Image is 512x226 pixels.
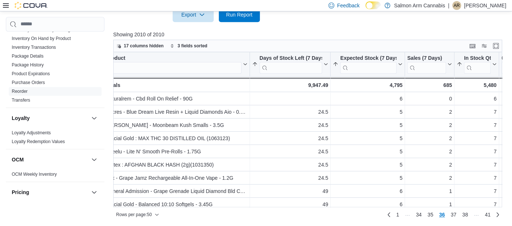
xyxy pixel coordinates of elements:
button: 17 columns hidden [114,41,167,50]
div: Days of Stock Left (7 Days) [259,55,322,62]
button: In Stock Qty [457,55,497,73]
button: Pricing [12,189,88,196]
a: Product Expirations [12,71,50,76]
div: 24.5 [252,147,328,156]
div: [PERSON_NAME] - Moonbeam Kush Smalls - 3.5G [106,121,247,130]
ul: Pagination for preceding grid [393,209,493,220]
nav: Pagination for preceding grid [384,209,502,220]
div: Totals [106,81,247,90]
h3: OCM [12,156,24,163]
div: 2 [407,134,452,143]
span: 1 [396,211,399,218]
span: Inventory On Hand by Product [12,36,71,41]
div: Naturalrem - Cbd Roll On Relief - 90G [106,94,247,103]
span: 36 [439,211,445,218]
button: Run Report [219,7,260,22]
div: Sales (7 Days) [407,55,446,62]
p: | [448,1,449,10]
span: Run Report [226,11,253,18]
div: General Admission - Grape Grenade Liquid Diamond Bld Cartridge - 0.95G [106,187,247,196]
span: 34 [416,211,422,218]
span: Export [177,7,209,22]
div: 0 [407,94,452,103]
span: Rows per page : 50 [116,212,152,218]
div: Glacial Gold : MAX THC 30 DISTILLED OIL (1063123) [106,134,247,143]
a: Previous page [384,210,393,219]
div: 5 [333,174,402,182]
div: 7 [457,160,497,169]
span: 3 fields sorted [177,43,207,49]
h3: Loyalty [12,114,30,122]
div: 24.5 [252,134,328,143]
div: 9,947.49 [252,81,328,90]
div: 24.5 [252,160,328,169]
a: OCM Weekly Inventory [12,172,57,177]
div: Hifeelu - Lite N' Smooth Pre-Rolls - 1.75G [106,147,247,156]
div: Sales (7 Days) [407,55,446,73]
div: 2 [407,121,452,130]
div: Expected Stock (7 Days) [340,55,397,62]
div: Vortex : AFGHAN BLACK HASH (2g)(1031350) [106,160,247,169]
a: Loyalty Redemption Values [12,139,65,144]
a: Page 1 of 41 [393,209,402,220]
button: Keyboard shortcuts [468,41,477,50]
span: Purchase Orders [12,80,45,85]
div: 5 [333,147,402,156]
img: Cova [15,2,48,9]
span: Transfers [12,97,30,103]
div: 7 [457,200,497,209]
button: Loyalty [90,114,99,123]
div: Glacial Gold - Balanced 10:10 Softgels - 3.45G [106,200,247,209]
div: 6 [457,94,497,103]
button: Days of Stock Left (7 Days) [252,55,328,73]
button: Expected Stock (7 Days) [333,55,402,73]
span: Feedback [337,2,360,9]
button: OCM [90,155,99,164]
div: 5 [333,121,402,130]
span: 37 [451,211,457,218]
a: Page 38 of 41 [459,209,471,220]
span: Inventory Transactions [12,44,56,50]
div: 2 [407,147,452,156]
div: 7 [457,147,497,156]
span: 38 [462,211,468,218]
div: 2 [407,160,452,169]
button: Loyalty [12,114,88,122]
div: 1 [407,187,452,196]
div: Product [106,55,242,73]
div: Vox - Grape Jamz Rechargeable All-In-One Vape - 1.2G [106,174,247,182]
span: Package History [12,62,44,68]
p: [PERSON_NAME] [464,1,506,10]
div: 6 [333,94,402,103]
a: Reorder [12,89,27,94]
div: Expected Stock (7 Days) [340,55,397,73]
li: Skipping pages 2 to 33 [402,211,413,220]
span: Loyalty Adjustments [12,130,51,136]
span: Package Details [12,53,44,59]
a: Transfers [12,98,30,103]
span: Reorder [12,88,27,94]
div: 2 [407,107,452,116]
li: Skipping pages 39 to 40 [471,211,482,220]
span: Dark Mode [365,9,366,10]
a: Inventory Transactions [12,45,56,50]
span: Product Expirations [12,71,50,77]
div: 6 [333,187,402,196]
a: Package Details [12,54,44,59]
button: Display options [480,41,489,50]
a: Next page [493,210,502,219]
a: Page 35 of 41 [424,209,436,220]
div: 1 [407,200,452,209]
div: 5 [333,160,402,169]
h3: Pricing [12,189,29,196]
div: 24.5 [252,121,328,130]
div: In Stock Qty [464,55,491,62]
div: 6 [333,200,402,209]
div: 7 [457,174,497,182]
div: Ariel Richards [452,1,461,10]
div: 4,795 [333,81,402,90]
div: 7 [457,107,497,116]
span: AR [454,1,460,10]
div: 7Acres - Blue Dream Live Resin + Liquid Diamonds Aio - 0.95G [106,107,247,116]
